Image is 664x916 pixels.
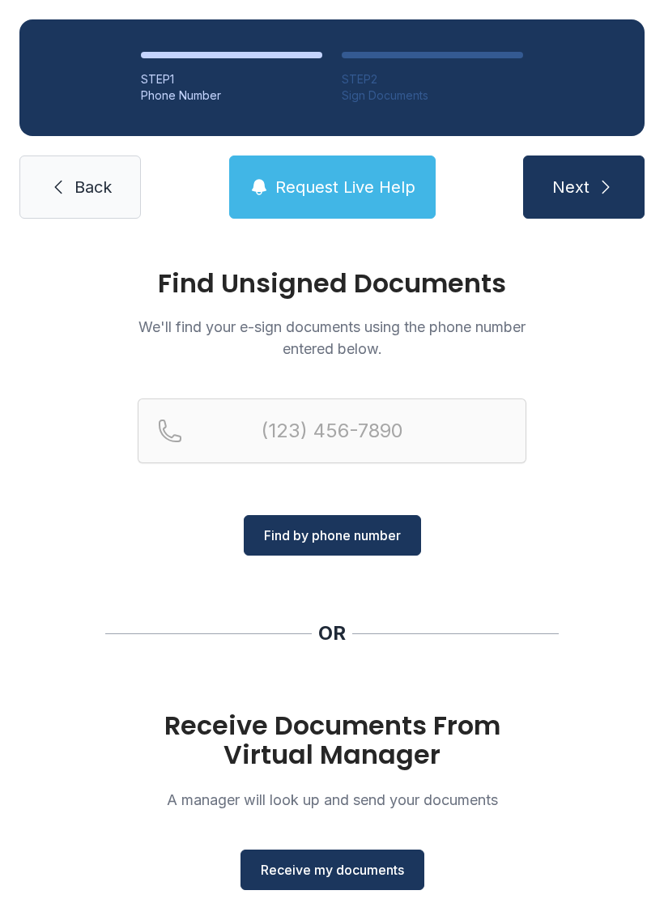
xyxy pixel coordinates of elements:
[264,526,401,545] span: Find by phone number
[138,316,526,360] p: We'll find your e-sign documents using the phone number entered below.
[141,87,322,104] div: Phone Number
[552,176,590,198] span: Next
[138,789,526,811] p: A manager will look up and send your documents
[275,176,415,198] span: Request Live Help
[261,860,404,880] span: Receive my documents
[141,71,322,87] div: STEP 1
[342,87,523,104] div: Sign Documents
[138,271,526,296] h1: Find Unsigned Documents
[138,711,526,769] h1: Receive Documents From Virtual Manager
[342,71,523,87] div: STEP 2
[138,398,526,463] input: Reservation phone number
[74,176,112,198] span: Back
[318,620,346,646] div: OR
